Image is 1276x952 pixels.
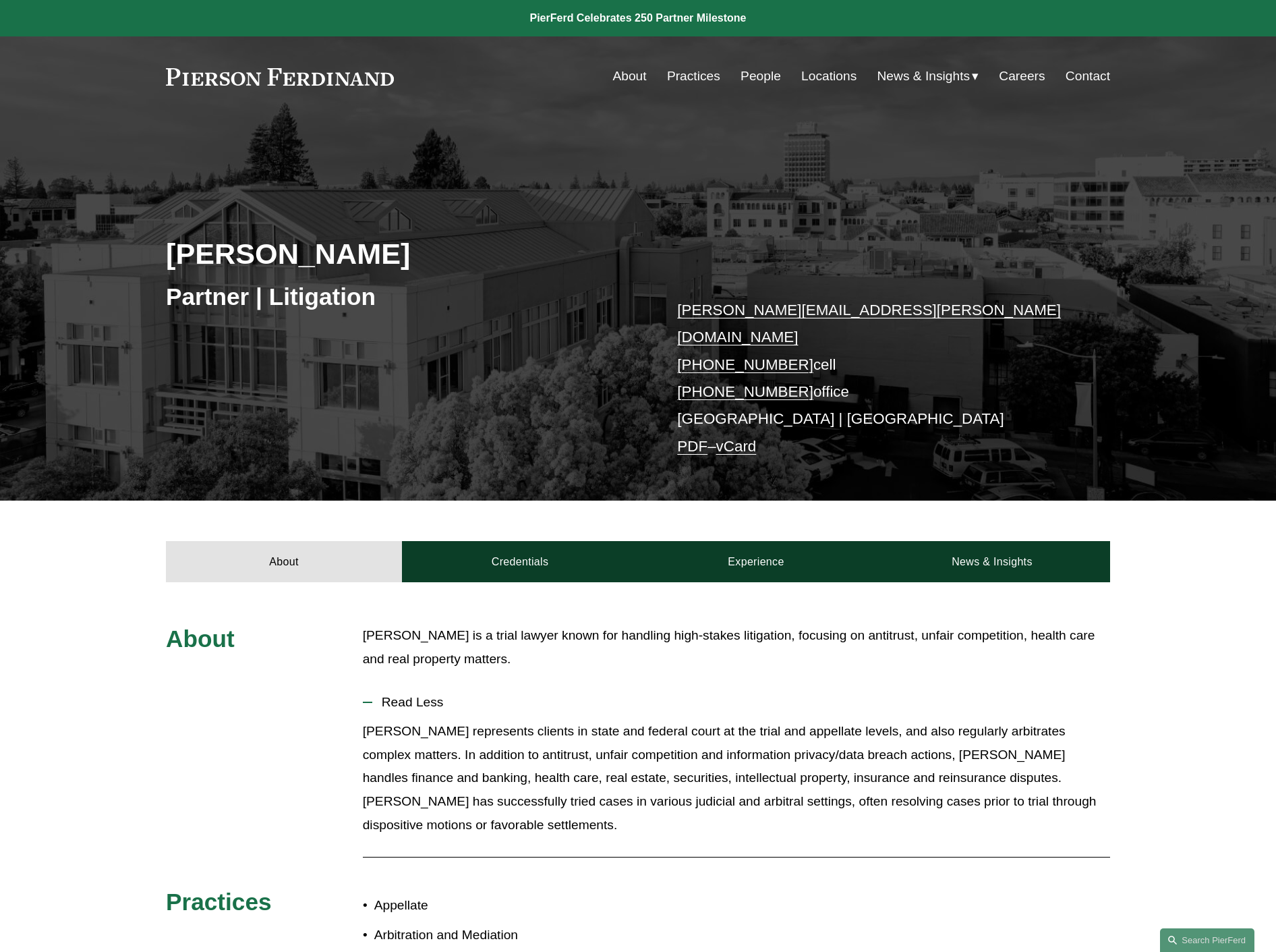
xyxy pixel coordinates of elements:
a: [PERSON_NAME][EMAIL_ADDRESS][PERSON_NAME][DOMAIN_NAME] [677,302,1061,345]
a: Contact [1066,63,1110,89]
a: [PHONE_NUMBER] [677,383,813,400]
a: Credentials [402,541,638,582]
a: News & Insights [874,541,1110,582]
button: Read Less [363,685,1110,720]
a: Experience [638,541,874,582]
h2: [PERSON_NAME] [166,236,638,271]
a: folder dropdown [877,63,979,89]
a: About [612,63,646,89]
span: Practices [166,889,272,915]
a: PDF [677,438,707,455]
a: vCard [716,438,757,455]
a: About [166,541,402,582]
a: Search this site [1160,928,1254,952]
p: Appellate [374,894,638,918]
a: Practices [667,63,720,89]
a: Locations [801,63,857,89]
a: Careers [999,63,1045,89]
span: About [166,625,235,652]
span: News & Insights [877,65,970,88]
p: [PERSON_NAME] represents clients in state and federal court at the trial and appellate levels, an... [363,720,1110,837]
a: [PHONE_NUMBER] [677,356,813,373]
span: Read Less [372,695,1110,710]
h3: Partner | Litigation [166,282,638,312]
a: People [741,63,781,89]
p: Arbitration and Mediation [374,924,638,947]
p: [PERSON_NAME] is a trial lawyer known for handling high-stakes litigation, focusing on antitrust,... [363,624,1110,671]
div: Read Less [363,720,1110,847]
p: cell office [GEOGRAPHIC_DATA] | [GEOGRAPHIC_DATA] – [677,297,1070,460]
